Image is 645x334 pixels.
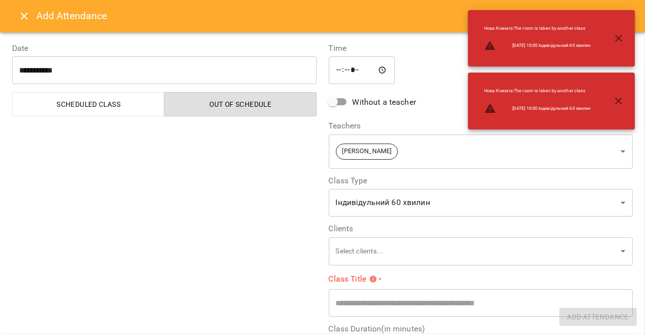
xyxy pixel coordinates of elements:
[329,44,633,52] label: Time
[164,92,316,116] button: Out of Schedule
[12,92,164,116] button: Scheduled class
[329,189,633,217] div: Індивідульний 60 хвилин
[329,237,633,265] div: Select clients...
[369,275,377,283] svg: Please specify class title or select clients
[336,246,617,256] p: Select clients...
[476,36,599,56] li: [DATE] 10:00 Індивідульний 60 хвилин
[476,84,599,98] li: Нова Кімната : The room is taken by another class
[476,98,599,118] li: [DATE] 10:00 Індивідульний 60 хвилин
[476,21,599,36] li: Нова Кімната : The room is taken by another class
[329,275,378,283] span: Class Title
[19,98,158,110] span: Scheduled class
[336,147,398,156] span: [PERSON_NAME]
[329,122,633,130] label: Teachers
[12,44,317,52] label: Date
[329,325,633,333] label: Class Duration(in minutes)
[329,134,633,169] div: [PERSON_NAME]
[353,96,417,108] span: Without a teacher
[12,4,36,28] button: Close
[170,98,310,110] span: Out of Schedule
[329,177,633,185] label: Class Type
[36,8,633,24] h6: Add Attendance
[329,225,633,233] label: Clients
